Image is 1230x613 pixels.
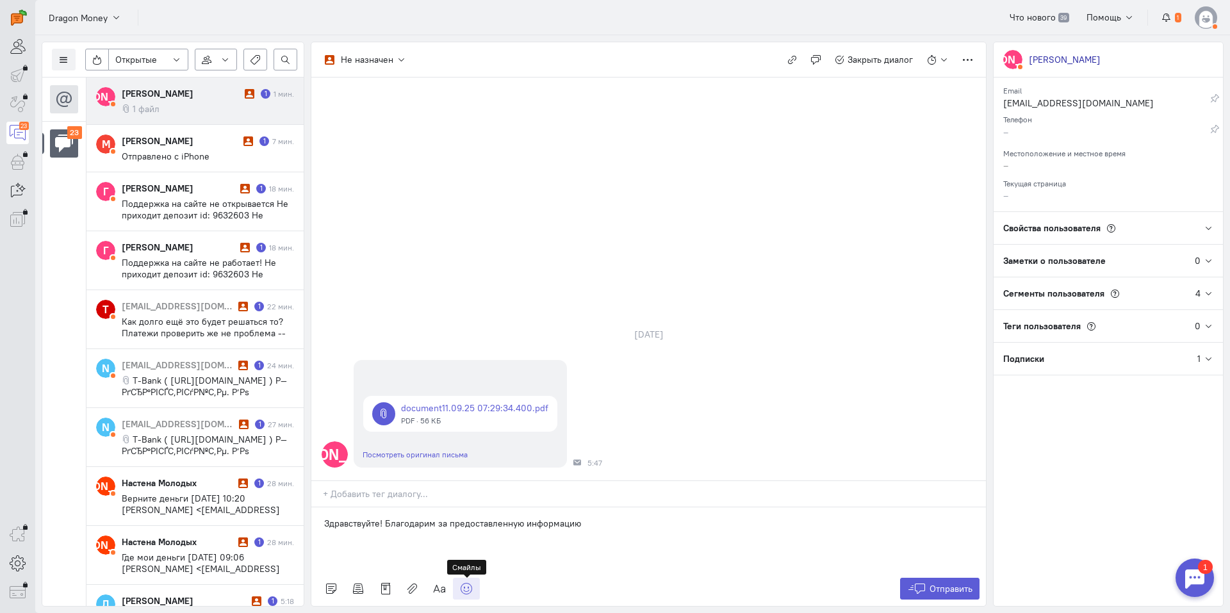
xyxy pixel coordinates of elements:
[239,420,249,429] i: Диалог не разобран
[122,87,242,100] div: [PERSON_NAME]
[324,517,973,530] p: Здравствуйте! Благодарим за предоставленную информацию
[122,198,288,244] span: Поддержка на сайте не открывается Не приходит депозит id: 9632603 Не пришёл депозит дата: [DATE] ...
[122,359,235,372] div: [EMAIL_ADDRESS][DOMAIN_NAME]
[63,479,148,493] text: [PERSON_NAME]
[573,459,581,466] div: Почта
[1003,97,1210,113] div: [EMAIL_ADDRESS][DOMAIN_NAME]
[238,478,248,488] i: Диалог не разобран
[245,89,254,99] i: Диалог не разобран
[994,245,1195,277] div: Заметки о пользователе
[122,434,287,503] span: T-Bank ( [URL][DOMAIN_NAME] ) Р—РґСЂР°РІСЃС‚РІСѓР№С‚Рµ. Р’Рѕ РІР»РѕР¶РµРЅРёРё РґРѕРєСѓРјРµРЅС‚, Р...
[254,478,264,488] div: Есть неотвеченное сообщение пользователя
[108,49,188,70] button: Открытые
[252,596,261,606] i: Диалог не разобран
[63,90,148,103] text: [PERSON_NAME]
[103,184,109,198] text: Г
[122,257,276,303] span: Поддержка на сайте не работает! Не приходит депозит id: 9632603 Не пришёл депозит дата: [DATE] 2:...
[994,343,1197,375] div: Подписки
[267,478,294,489] div: 28 мин.
[256,243,266,252] div: Есть неотвеченное сообщение пользователя
[267,360,294,371] div: 24 мин.
[1154,6,1188,28] button: 1
[133,103,160,115] span: 1 файл
[103,243,109,257] text: Г
[254,302,264,311] div: Есть неотвеченное сообщение пользователя
[1010,12,1056,23] span: Что нового
[363,450,468,459] a: Посмотреть оригинал письма
[900,578,980,600] button: Отправить
[587,459,602,468] span: 5:47
[1003,83,1022,95] small: Email
[1003,175,1213,189] div: Текущая страница
[1003,222,1101,234] span: Свойства пользователя
[63,538,148,552] text: [PERSON_NAME]
[1003,111,1032,124] small: Телефон
[828,49,921,70] button: Закрыть диалог
[1029,53,1101,66] div: [PERSON_NAME]
[256,184,266,193] div: Есть неотвеченное сообщение пользователя
[238,302,248,311] i: Диалог не разобран
[122,182,237,195] div: [PERSON_NAME]
[115,53,157,66] span: Открытые
[238,537,248,547] i: Диалог не разобран
[102,302,109,316] text: T
[1003,190,1008,201] span: –
[67,126,83,140] div: 23
[1195,320,1201,332] div: 0
[1003,126,1210,142] div: –
[447,560,486,575] div: Смайлы
[318,49,413,70] button: Не назначен
[122,594,249,607] div: [PERSON_NAME]
[19,122,29,130] div: 23
[102,361,110,375] text: N
[102,597,110,610] text: Д
[29,8,44,22] div: 1
[268,419,294,430] div: 27 мин.
[122,535,235,548] div: Настена Молодых
[1086,12,1121,23] span: Помощь
[254,361,264,370] div: Есть неотвеченное сообщение пользователя
[254,537,264,547] div: Есть неотвеченное сообщение пользователя
[268,596,277,606] div: Есть неотвеченное сообщение пользователя
[1197,352,1201,365] div: 1
[11,10,27,26] img: carrot-quest.svg
[281,596,294,607] div: 5:18
[269,183,294,194] div: 18 мин.
[102,420,110,434] text: N
[1195,254,1201,267] div: 0
[1195,6,1217,29] img: default-v4.png
[6,122,29,144] a: 23
[267,301,294,312] div: 22 мин.
[1003,320,1081,332] span: Теги пользователя
[122,418,236,430] div: [EMAIL_ADDRESS][DOMAIN_NAME]
[122,552,280,586] span: Где мои деньги [DATE] 09:06 [PERSON_NAME] <[EMAIL_ADDRESS][DOMAIN_NAME]>:
[274,88,294,99] div: 1 мин.
[1003,6,1076,28] a: Что нового 39
[277,445,393,464] text: [PERSON_NAME]
[267,537,294,548] div: 28 мин.
[102,137,110,151] text: М
[122,241,237,254] div: [PERSON_NAME]
[122,135,240,147] div: [PERSON_NAME]
[971,53,1055,66] text: [PERSON_NAME]
[122,493,280,527] span: Верните деньги [DATE] 10:20 [PERSON_NAME] <[EMAIL_ADDRESS][DOMAIN_NAME]>:
[272,136,294,147] div: 7 мин.
[122,477,235,489] div: Настена Молодых
[1195,287,1201,300] div: 4
[240,243,250,252] i: Диалог не разобран
[620,325,678,343] div: [DATE]
[1003,288,1104,299] span: Сегменты пользователя
[259,136,269,146] div: Есть неотвеченное сообщение пользователя
[255,420,265,429] div: Есть неотвеченное сообщение пользователя
[1079,6,1142,28] button: Помощь
[1003,159,1008,171] span: –
[42,6,128,29] button: Dragon Money
[240,184,250,193] i: Диалог не разобран
[243,136,253,146] i: Диалог не разобран
[122,316,293,385] span: Как долго ещё это будет решаться то? Платежи проверить же не проблема -- Отправлено из Mail для A...
[269,242,294,253] div: 18 мин.
[1058,13,1069,23] span: 39
[261,89,270,99] div: Есть неотвеченное сообщение пользователя
[122,300,235,313] div: [EMAIL_ADDRESS][DOMAIN_NAME]
[848,54,913,65] span: Закрыть диалог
